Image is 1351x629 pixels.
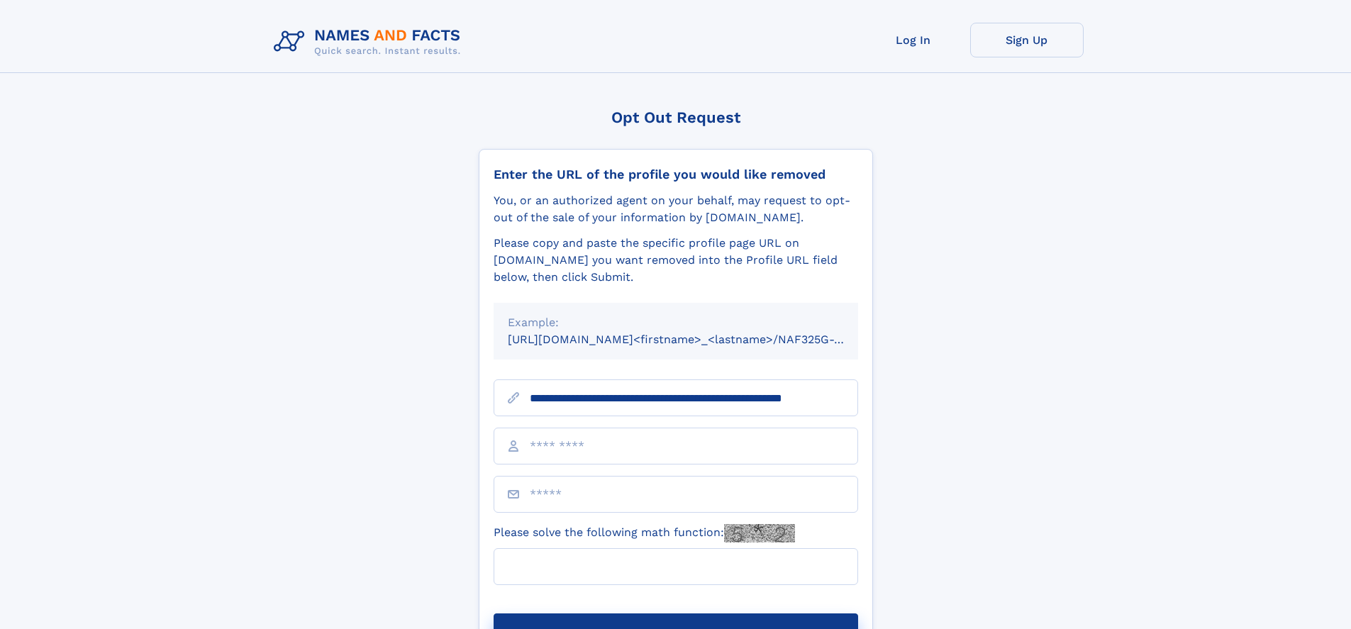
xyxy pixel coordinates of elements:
[494,167,858,182] div: Enter the URL of the profile you would like removed
[508,314,844,331] div: Example:
[857,23,970,57] a: Log In
[508,333,885,346] small: [URL][DOMAIN_NAME]<firstname>_<lastname>/NAF325G-xxxxxxxx
[494,524,795,542] label: Please solve the following math function:
[494,235,858,286] div: Please copy and paste the specific profile page URL on [DOMAIN_NAME] you want removed into the Pr...
[970,23,1084,57] a: Sign Up
[479,108,873,126] div: Opt Out Request
[268,23,472,61] img: Logo Names and Facts
[494,192,858,226] div: You, or an authorized agent on your behalf, may request to opt-out of the sale of your informatio...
